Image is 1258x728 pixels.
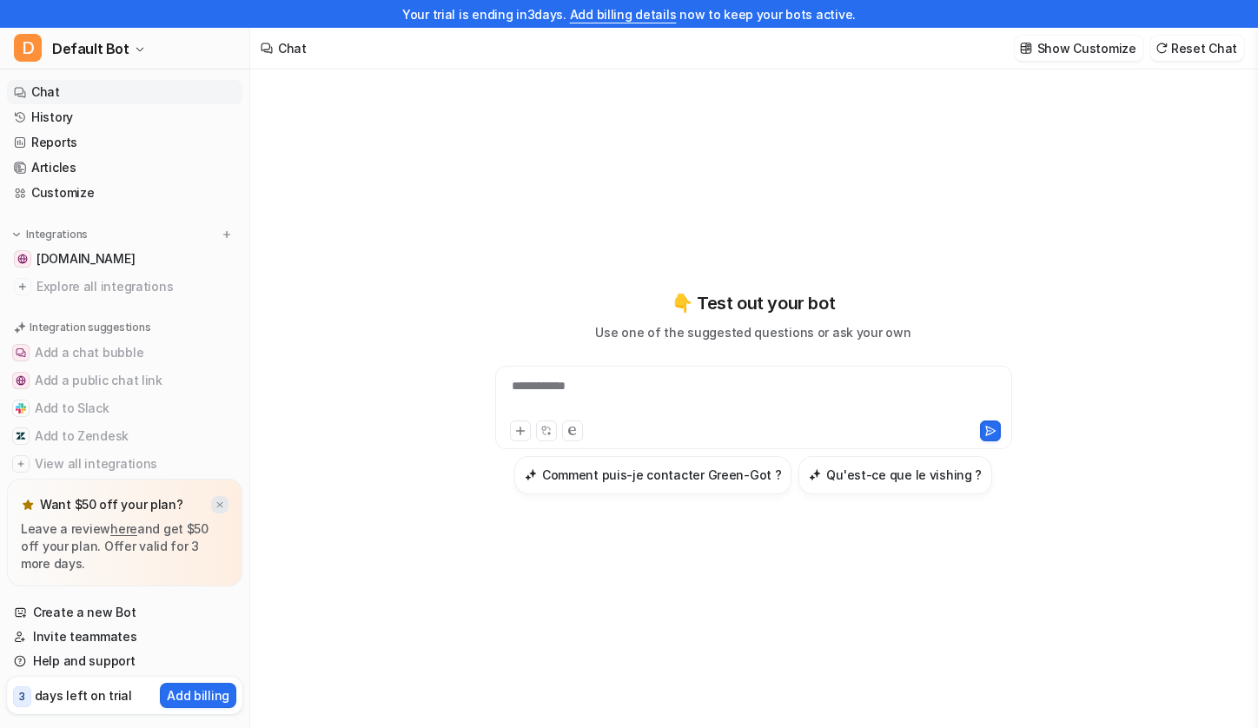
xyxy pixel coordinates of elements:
[7,80,242,104] a: Chat
[7,600,242,625] a: Create a new Bot
[7,247,242,271] a: faq.green-got.com[DOMAIN_NAME]
[1020,42,1032,55] img: customize
[16,403,26,414] img: Add to Slack
[809,468,821,481] img: Qu'est-ce que le vishing ?
[7,625,242,649] a: Invite teammates
[160,683,236,708] button: Add billing
[542,466,782,484] h3: Comment puis-je contacter Green-Got ?
[7,339,242,367] button: Add a chat bubbleAdd a chat bubble
[36,273,235,301] span: Explore all integrations
[826,466,982,484] h3: Qu'est-ce que le vishing ?
[10,228,23,241] img: expand menu
[16,459,26,469] img: View all integrations
[7,130,242,155] a: Reports
[167,686,229,705] p: Add billing
[17,254,28,264] img: faq.green-got.com
[21,498,35,512] img: star
[7,181,242,205] a: Customize
[672,290,835,316] p: 👇 Test out your bot
[525,468,537,481] img: Comment puis-je contacter Green-Got ?
[1155,42,1168,55] img: reset
[7,226,93,243] button: Integrations
[215,500,225,511] img: x
[35,686,132,705] p: days left on trial
[14,278,31,295] img: explore all integrations
[19,689,25,705] p: 3
[7,422,242,450] button: Add to ZendeskAdd to Zendesk
[16,347,26,358] img: Add a chat bubble
[221,228,233,241] img: menu_add.svg
[52,36,129,61] span: Default Bot
[1015,36,1143,61] button: Show Customize
[7,275,242,299] a: Explore all integrations
[16,431,26,441] img: Add to Zendesk
[570,7,677,22] a: Add billing details
[278,39,307,57] div: Chat
[1037,39,1136,57] p: Show Customize
[7,649,242,673] a: Help and support
[30,320,150,335] p: Integration suggestions
[7,156,242,180] a: Articles
[7,105,242,129] a: History
[514,456,792,494] button: Comment puis-je contacter Green-Got ?Comment puis-je contacter Green-Got ?
[21,520,228,572] p: Leave a review and get $50 off your plan. Offer valid for 3 more days.
[1150,36,1244,61] button: Reset Chat
[40,496,183,513] p: Want $50 off your plan?
[14,34,42,62] span: D
[36,250,135,268] span: [DOMAIN_NAME]
[110,521,137,536] a: here
[7,450,242,478] button: View all integrationsView all integrations
[16,375,26,386] img: Add a public chat link
[595,323,910,341] p: Use one of the suggested questions or ask your own
[26,228,88,242] p: Integrations
[7,394,242,422] button: Add to SlackAdd to Slack
[7,367,242,394] button: Add a public chat linkAdd a public chat link
[798,456,992,494] button: Qu'est-ce que le vishing ?Qu'est-ce que le vishing ?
